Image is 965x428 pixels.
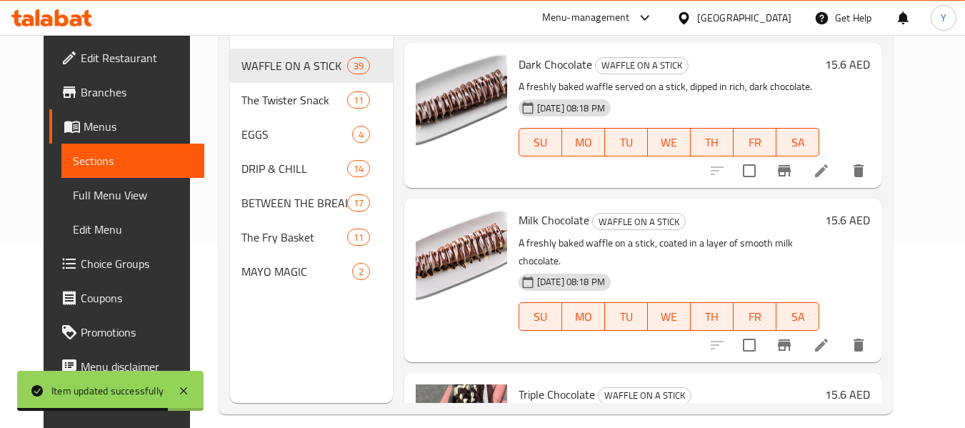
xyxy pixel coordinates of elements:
span: TH [696,307,728,327]
span: Promotions [81,324,194,341]
span: Y [941,10,946,26]
div: WAFFLE ON A STICK [595,57,689,74]
button: TH [691,128,734,156]
span: 2 [353,265,369,279]
span: Edit Menu [73,221,194,238]
div: The Fry Basket [241,229,347,246]
span: WE [654,132,685,153]
p: A freshly baked waffle served on a stick, dipped in rich, dark chocolate. [519,78,819,96]
span: Triple Chocolate [519,384,595,405]
div: WAFFLE ON A STICK39 [230,49,393,83]
span: [DATE] 08:18 PM [531,101,611,115]
button: FR [734,128,776,156]
span: Select to update [734,330,764,360]
a: Full Menu View [61,178,205,212]
div: items [347,229,370,246]
span: MO [568,132,599,153]
button: TH [691,302,734,331]
span: MAYO MAGIC [241,263,352,280]
div: Item updated successfully [51,383,164,399]
span: TU [611,307,642,327]
button: TU [605,302,648,331]
div: items [347,194,370,211]
span: The Twister Snack [241,91,347,109]
img: Milk Chocolate [416,210,507,302]
a: Choice Groups [49,247,205,281]
span: SA [782,132,814,153]
button: MO [562,128,605,156]
div: DRIP & CHILL [241,160,347,177]
span: WE [654,307,685,327]
span: FR [739,132,771,153]
div: WAFFLE ON A STICK [241,57,347,74]
button: SU [519,302,562,331]
span: 11 [348,231,369,244]
span: 11 [348,94,369,107]
span: SU [525,132,556,153]
a: Edit Menu [61,212,205,247]
span: 39 [348,59,369,73]
span: Select to update [734,156,764,186]
h6: 15.6 AED [825,210,870,230]
nav: Menu sections [230,43,393,294]
div: [GEOGRAPHIC_DATA] [697,10,791,26]
span: SA [782,307,814,327]
span: TU [611,132,642,153]
span: Sections [73,152,194,169]
a: Branches [49,75,205,109]
button: TU [605,128,648,156]
button: delete [841,154,876,188]
p: A freshly baked waffle on a stick, coated in a layer of smooth milk chocolate. [519,234,819,270]
h6: 15.6 AED [825,54,870,74]
button: SA [776,302,819,331]
div: EGGS [241,126,352,143]
button: Branch-specific-item [767,328,801,362]
span: Choice Groups [81,255,194,272]
div: EGGS4 [230,117,393,151]
h6: 15.6 AED [825,384,870,404]
a: Promotions [49,315,205,349]
div: MAYO MAGIC2 [230,254,393,289]
div: items [352,263,370,280]
a: Edit menu item [813,162,830,179]
img: Dark Chocolate [416,54,507,146]
a: Sections [61,144,205,178]
a: Coupons [49,281,205,315]
span: 4 [353,128,369,141]
span: FR [739,307,771,327]
span: Menu disclaimer [81,358,194,375]
span: 14 [348,162,369,176]
div: BETWEEN THE BREADS17 [230,186,393,220]
span: TH [696,132,728,153]
span: Full Menu View [73,186,194,204]
span: Edit Restaurant [81,49,194,66]
span: 17 [348,196,369,210]
span: WAFFLE ON A STICK [593,214,685,230]
div: items [347,160,370,177]
div: DRIP & CHILL14 [230,151,393,186]
span: Coupons [81,289,194,307]
a: Edit Restaurant [49,41,205,75]
span: WAFFLE ON A STICK [599,387,691,404]
button: delete [841,328,876,362]
button: Branch-specific-item [767,154,801,188]
a: Menu disclaimer [49,349,205,384]
button: SU [519,128,562,156]
div: WAFFLE ON A STICK [598,387,691,404]
div: items [352,126,370,143]
span: BETWEEN THE BREADS [241,194,347,211]
span: SU [525,307,556,327]
span: WAFFLE ON A STICK [596,57,688,74]
button: WE [648,128,691,156]
span: Milk Chocolate [519,209,589,231]
button: FR [734,302,776,331]
a: Menus [49,109,205,144]
span: [DATE] 08:18 PM [531,275,611,289]
span: Menus [84,118,194,135]
div: items [347,91,370,109]
button: MO [562,302,605,331]
div: WAFFLE ON A STICK [592,213,686,230]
